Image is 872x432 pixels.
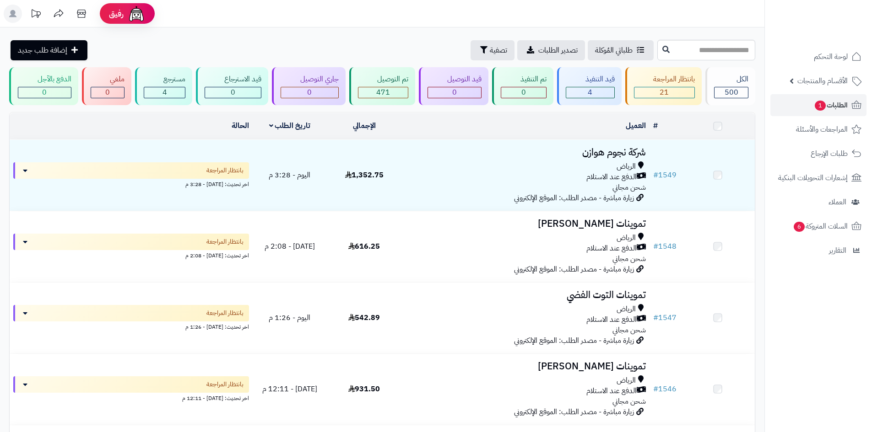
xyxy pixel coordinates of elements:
span: 4 [588,87,592,98]
a: مسترجع 4 [133,67,194,105]
div: قيد الاسترجاع [205,74,261,85]
img: ai-face.png [127,5,146,23]
a: تحديثات المنصة [24,5,47,25]
div: 471 [358,87,408,98]
span: 1,352.75 [345,170,384,181]
span: 0 [105,87,110,98]
a: العميل [626,120,646,131]
span: لوحة التحكم [814,50,848,63]
span: الرياض [617,304,636,315]
a: #1547 [653,312,677,323]
a: تصدير الطلبات [517,40,585,60]
div: 0 [501,87,546,98]
a: المراجعات والأسئلة [770,118,867,140]
span: 471 [376,87,390,98]
span: بانتظار المراجعة [206,166,244,175]
div: تم التوصيل [358,74,409,85]
a: التقارير [770,240,867,261]
span: التقارير [829,244,846,257]
div: 4 [566,87,614,98]
div: 0 [428,87,481,98]
div: 4 [144,87,185,98]
span: إضافة طلب جديد [18,45,67,56]
a: بانتظار المراجعة 21 [623,67,704,105]
h3: تموينات [PERSON_NAME] [405,361,646,372]
img: logo-2.png [810,7,863,26]
h3: شركة نجوم هوازن [405,147,646,158]
div: اخر تحديث: [DATE] - 3:28 م [13,179,249,188]
span: المراجعات والأسئلة [796,123,848,136]
span: اليوم - 3:28 م [269,170,310,181]
span: # [653,384,658,395]
span: تصفية [490,45,507,56]
span: [DATE] - 12:11 م [262,384,317,395]
span: 1 [815,101,826,111]
span: الرياض [617,161,636,172]
span: العملاء [829,196,846,208]
span: 0 [307,87,312,98]
a: قيد الاسترجاع 0 [194,67,270,105]
a: إشعارات التحويلات البنكية [770,167,867,189]
span: [DATE] - 2:08 م [265,241,315,252]
div: جاري التوصيل [281,74,339,85]
div: بانتظار المراجعة [634,74,695,85]
div: 0 [281,87,338,98]
a: #1546 [653,384,677,395]
div: اخر تحديث: [DATE] - 12:11 م [13,393,249,402]
a: ملغي 0 [80,67,134,105]
span: الرياض [617,375,636,386]
a: العملاء [770,191,867,213]
a: السلات المتروكة6 [770,215,867,237]
span: 4 [162,87,167,98]
span: بانتظار المراجعة [206,237,244,246]
div: ملغي [91,74,125,85]
a: الدفع بالآجل 0 [7,67,80,105]
a: #1549 [653,170,677,181]
a: طلباتي المُوكلة [588,40,654,60]
h3: تموينات [PERSON_NAME] [405,219,646,229]
a: تم التنفيذ 0 [490,67,555,105]
span: 616.25 [348,241,380,252]
a: قيد التوصيل 0 [417,67,490,105]
div: 0 [91,87,125,98]
span: طلبات الإرجاع [811,147,848,160]
span: 0 [521,87,526,98]
span: 542.89 [348,312,380,323]
span: 0 [452,87,457,98]
a: الطلبات1 [770,94,867,116]
span: زيارة مباشرة - مصدر الطلب: الموقع الإلكتروني [514,264,634,275]
a: جاري التوصيل 0 [270,67,347,105]
span: إشعارات التحويلات البنكية [778,171,848,184]
span: 0 [42,87,47,98]
span: اليوم - 1:26 م [269,312,310,323]
div: قيد التوصيل [428,74,482,85]
div: تم التنفيذ [501,74,547,85]
span: زيارة مباشرة - مصدر الطلب: الموقع الإلكتروني [514,406,634,417]
span: شحن مجاني [612,253,646,264]
a: #1548 [653,241,677,252]
span: طلباتي المُوكلة [595,45,633,56]
a: تاريخ الطلب [269,120,311,131]
span: رفيق [109,8,124,19]
a: الإجمالي [353,120,376,131]
div: الدفع بالآجل [18,74,71,85]
span: شحن مجاني [612,182,646,193]
div: مسترجع [144,74,185,85]
span: # [653,241,658,252]
h3: تموينات التوت الفضي [405,290,646,300]
a: تم التوصيل 471 [347,67,417,105]
span: تصدير الطلبات [538,45,578,56]
span: الدفع عند الاستلام [586,315,637,325]
span: شحن مجاني [612,396,646,407]
span: الدفع عند الاستلام [586,243,637,254]
span: 6 [794,222,805,232]
div: 0 [205,87,261,98]
a: الكل500 [704,67,757,105]
span: 0 [231,87,235,98]
a: قيد التنفيذ 4 [555,67,623,105]
div: اخر تحديث: [DATE] - 1:26 م [13,321,249,331]
div: قيد التنفيذ [566,74,615,85]
span: الدفع عند الاستلام [586,386,637,396]
span: 21 [660,87,669,98]
span: زيارة مباشرة - مصدر الطلب: الموقع الإلكتروني [514,192,634,203]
